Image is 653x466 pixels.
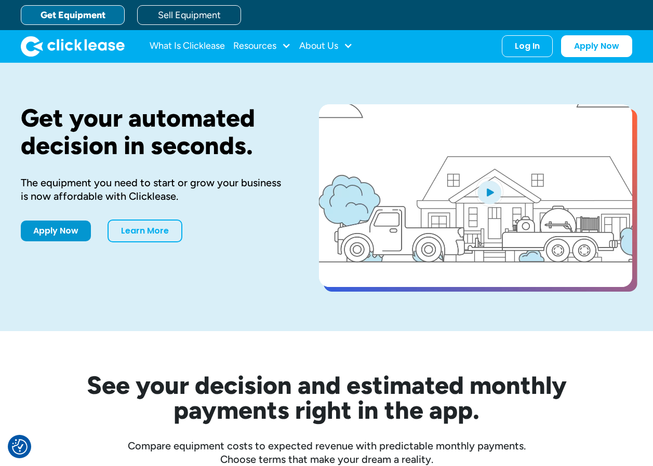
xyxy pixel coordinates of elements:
[12,439,28,455] img: Revisit consent button
[475,177,503,207] img: Blue play button logo on a light blue circular background
[319,104,632,287] a: open lightbox
[21,221,91,241] a: Apply Now
[515,41,540,51] div: Log In
[21,176,286,203] div: The equipment you need to start or grow your business is now affordable with Clicklease.
[299,36,353,57] div: About Us
[137,5,241,25] a: Sell Equipment
[233,36,291,57] div: Resources
[21,36,125,57] a: home
[21,5,125,25] a: Get Equipment
[21,104,286,159] h1: Get your automated decision in seconds.
[561,35,632,57] a: Apply Now
[150,36,225,57] a: What Is Clicklease
[21,439,632,466] div: Compare equipment costs to expected revenue with predictable monthly payments. Choose terms that ...
[12,439,28,455] button: Consent Preferences
[108,220,182,242] a: Learn More
[36,373,618,422] h2: See your decision and estimated monthly payments right in the app.
[21,36,125,57] img: Clicklease logo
